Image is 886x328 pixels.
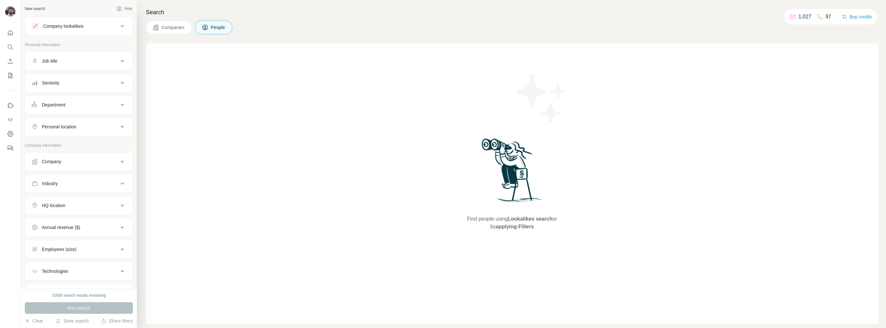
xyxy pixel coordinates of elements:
[460,215,563,231] span: Find people using or by
[5,41,15,53] button: Search
[101,318,133,324] button: Share filters
[112,4,137,14] button: Hide
[842,12,872,21] button: Buy credits
[42,202,65,209] div: HQ location
[42,224,80,231] div: Annual revenue ($)
[798,13,811,21] p: 1,027
[25,318,43,324] button: Clear
[25,6,45,12] div: New search
[5,55,15,67] button: Enrich CSV
[162,24,185,31] span: Companies
[42,158,61,165] div: Company
[25,119,133,134] button: Personal location
[42,58,57,64] div: Job title
[25,75,133,91] button: Seniority
[42,80,59,86] div: Seniority
[43,23,83,29] div: Company lookalikes
[25,143,133,148] p: Company information
[25,97,133,113] button: Department
[512,69,570,127] img: Surfe Illustration - Stars
[5,27,15,39] button: Quick start
[5,100,15,111] button: Use Surfe on LinkedIn
[5,114,15,125] button: Use Surfe API
[146,8,878,17] h4: Search
[42,124,76,130] div: Personal location
[25,263,133,279] button: Technologies
[211,24,226,31] span: People
[42,180,58,187] div: Industry
[25,285,133,301] button: Keywords
[508,216,552,222] span: Lookalikes search
[496,224,534,229] span: applying Filters
[25,220,133,235] button: Annual revenue ($)
[42,268,68,274] div: Technologies
[25,53,133,69] button: Job title
[25,154,133,169] button: Company
[42,246,76,253] div: Employees (size)
[25,176,133,191] button: Industry
[5,142,15,154] button: Feedback
[25,42,133,48] p: Personal information
[5,128,15,140] button: Dashboard
[825,13,831,21] p: 97
[5,6,15,17] img: Avatar
[25,242,133,257] button: Employees (size)
[479,137,546,209] img: Surfe Illustration - Woman searching with binoculars
[52,293,106,298] div: 10000 search results remaining
[42,102,65,108] div: Department
[56,318,89,324] button: Save search
[25,18,133,34] button: Company lookalikes
[5,70,15,81] button: My lists
[25,198,133,213] button: HQ location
